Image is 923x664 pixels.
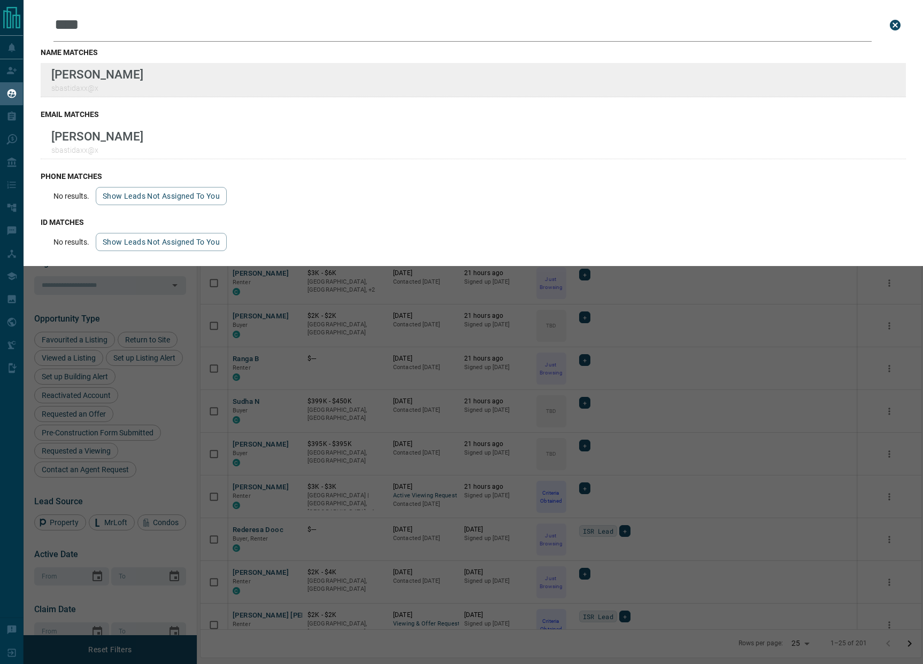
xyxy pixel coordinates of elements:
[41,218,906,226] h3: id matches
[884,14,906,36] button: close search bar
[53,238,89,246] p: No results.
[53,192,89,200] p: No results.
[96,187,227,205] button: show leads not assigned to you
[51,146,143,154] p: sbastidaxx@x
[51,129,143,143] p: [PERSON_NAME]
[41,48,906,57] h3: name matches
[96,233,227,251] button: show leads not assigned to you
[51,67,143,81] p: [PERSON_NAME]
[41,172,906,181] h3: phone matches
[51,84,143,92] p: sbastidaxx@x
[41,110,906,119] h3: email matches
